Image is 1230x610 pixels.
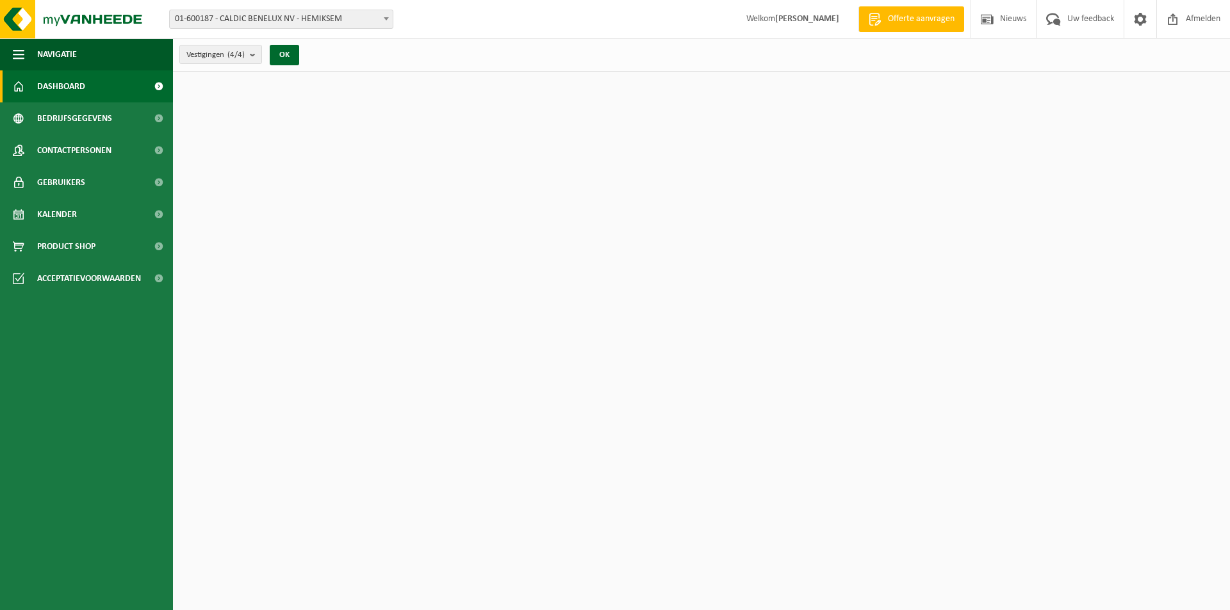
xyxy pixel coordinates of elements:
span: Navigatie [37,38,77,70]
span: Dashboard [37,70,85,102]
button: Vestigingen(4/4) [179,45,262,64]
span: Gebruikers [37,166,85,198]
span: Product Shop [37,230,95,262]
span: 01-600187 - CALDIC BENELUX NV - HEMIKSEM [169,10,393,29]
span: Acceptatievoorwaarden [37,262,141,294]
span: Contactpersonen [37,134,111,166]
span: Kalender [37,198,77,230]
a: Offerte aanvragen [858,6,964,32]
span: 01-600187 - CALDIC BENELUX NV - HEMIKSEM [170,10,393,28]
span: Offerte aanvragen [885,13,958,26]
count: (4/4) [227,51,245,59]
span: Vestigingen [186,45,245,65]
strong: [PERSON_NAME] [775,14,839,24]
button: OK [270,45,299,65]
span: Bedrijfsgegevens [37,102,112,134]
